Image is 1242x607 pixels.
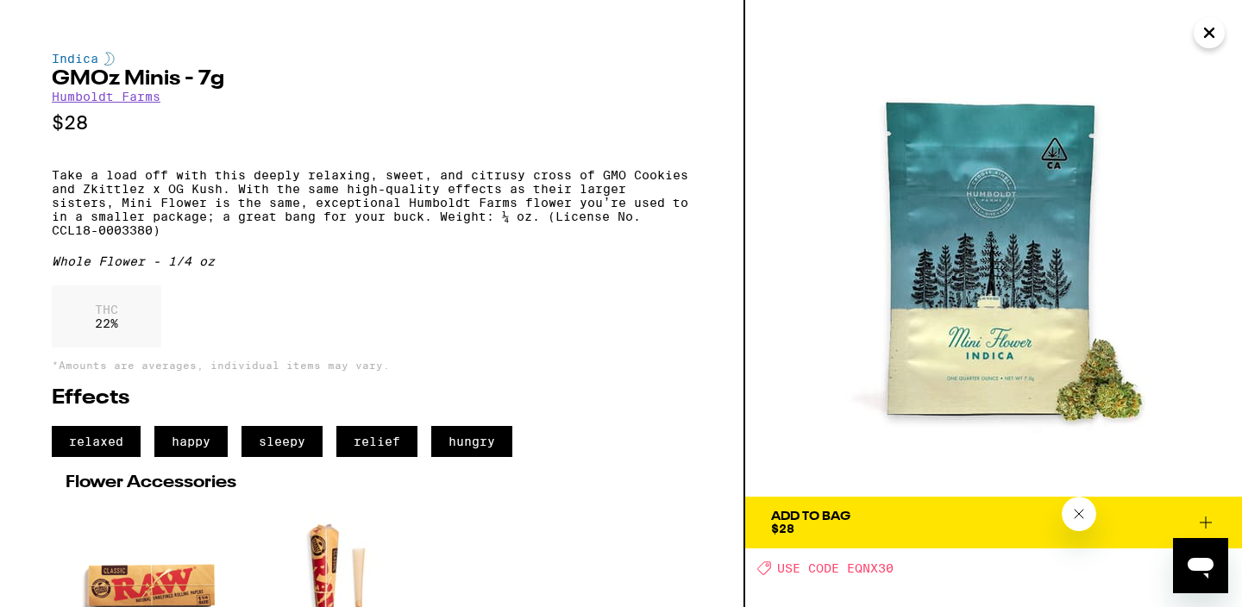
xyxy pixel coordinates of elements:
[431,426,512,457] span: hungry
[336,426,417,457] span: relief
[52,168,692,237] p: Take a load off with this deeply relaxing, sweet, and citrusy cross of GMO Cookies and Zkittlez x...
[52,69,692,90] h2: GMOz Minis - 7g
[777,561,894,575] span: USE CODE EQNX30
[95,303,118,316] p: THC
[241,426,323,457] span: sleepy
[1062,497,1096,531] iframe: Close message
[745,497,1242,548] button: Add To Bag$28
[104,52,115,66] img: indicaColor.svg
[52,52,692,66] div: Indica
[52,388,692,409] h2: Effects
[1173,538,1228,593] iframe: Button to launch messaging window
[771,522,794,535] span: $28
[52,360,692,371] p: *Amounts are averages, individual items may vary.
[154,426,228,457] span: happy
[1194,17,1225,48] button: Close
[52,426,141,457] span: relaxed
[52,285,161,347] div: 22 %
[52,112,692,134] p: $28
[66,474,678,491] h2: Flower Accessories
[52,254,692,268] div: Whole Flower - 1/4 oz
[771,510,850,523] div: Add To Bag
[10,12,124,26] span: Hi. Need any help?
[52,90,160,103] a: Humboldt Farms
